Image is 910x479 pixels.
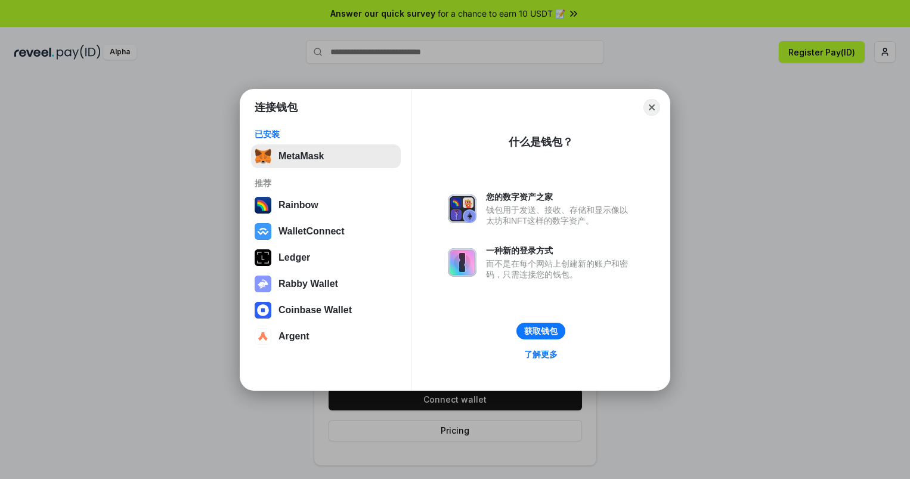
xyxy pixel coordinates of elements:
div: 推荐 [255,178,397,188]
img: svg+xml,%3Csvg%20width%3D%2228%22%20height%3D%2228%22%20viewBox%3D%220%200%2028%2028%22%20fill%3D... [255,302,271,319]
div: 您的数字资产之家 [486,191,634,202]
div: Ledger [278,252,310,263]
img: svg+xml,%3Csvg%20fill%3D%22none%22%20height%3D%2233%22%20viewBox%3D%220%200%2035%2033%22%20width%... [255,148,271,165]
div: 而不是在每个网站上创建新的账户和密码，只需连接您的钱包。 [486,258,634,280]
div: Rabby Wallet [278,279,338,289]
a: 了解更多 [517,347,565,362]
button: WalletConnect [251,220,401,243]
div: 什么是钱包？ [509,135,573,149]
div: Coinbase Wallet [278,305,352,316]
div: WalletConnect [278,226,345,237]
img: svg+xml,%3Csvg%20width%3D%22120%22%20height%3D%22120%22%20viewBox%3D%220%200%20120%20120%22%20fil... [255,197,271,214]
div: 获取钱包 [524,326,558,336]
img: svg+xml,%3Csvg%20xmlns%3D%22http%3A%2F%2Fwww.w3.org%2F2000%2Fsvg%22%20fill%3D%22none%22%20viewBox... [448,194,476,223]
img: svg+xml,%3Csvg%20width%3D%2228%22%20height%3D%2228%22%20viewBox%3D%220%200%2028%2028%22%20fill%3D... [255,223,271,240]
div: 了解更多 [524,349,558,360]
button: Rabby Wallet [251,272,401,296]
div: MetaMask [278,151,324,162]
button: MetaMask [251,144,401,168]
img: svg+xml,%3Csvg%20width%3D%2228%22%20height%3D%2228%22%20viewBox%3D%220%200%2028%2028%22%20fill%3D... [255,328,271,345]
div: 已安装 [255,129,397,140]
img: svg+xml,%3Csvg%20xmlns%3D%22http%3A%2F%2Fwww.w3.org%2F2000%2Fsvg%22%20fill%3D%22none%22%20viewBox... [448,248,476,277]
div: Rainbow [278,200,318,211]
img: svg+xml,%3Csvg%20xmlns%3D%22http%3A%2F%2Fwww.w3.org%2F2000%2Fsvg%22%20width%3D%2228%22%20height%3... [255,249,271,266]
div: Argent [278,331,309,342]
button: Close [643,99,660,116]
div: 一种新的登录方式 [486,245,634,256]
div: 钱包用于发送、接收、存储和显示像以太坊和NFT这样的数字资产。 [486,205,634,226]
button: Rainbow [251,193,401,217]
button: 获取钱包 [516,323,565,339]
button: Argent [251,325,401,348]
button: Coinbase Wallet [251,298,401,322]
h1: 连接钱包 [255,100,298,115]
button: Ledger [251,246,401,270]
img: svg+xml,%3Csvg%20xmlns%3D%22http%3A%2F%2Fwww.w3.org%2F2000%2Fsvg%22%20fill%3D%22none%22%20viewBox... [255,276,271,292]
